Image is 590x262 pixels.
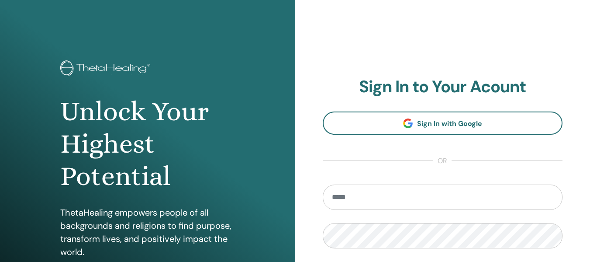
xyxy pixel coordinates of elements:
h1: Unlock Your Highest Potential [60,95,235,193]
span: Sign In with Google [417,119,482,128]
h2: Sign In to Your Acount [323,77,563,97]
span: or [433,156,452,166]
a: Sign In with Google [323,112,563,135]
p: ThetaHealing empowers people of all backgrounds and religions to find purpose, transform lives, a... [60,206,235,259]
